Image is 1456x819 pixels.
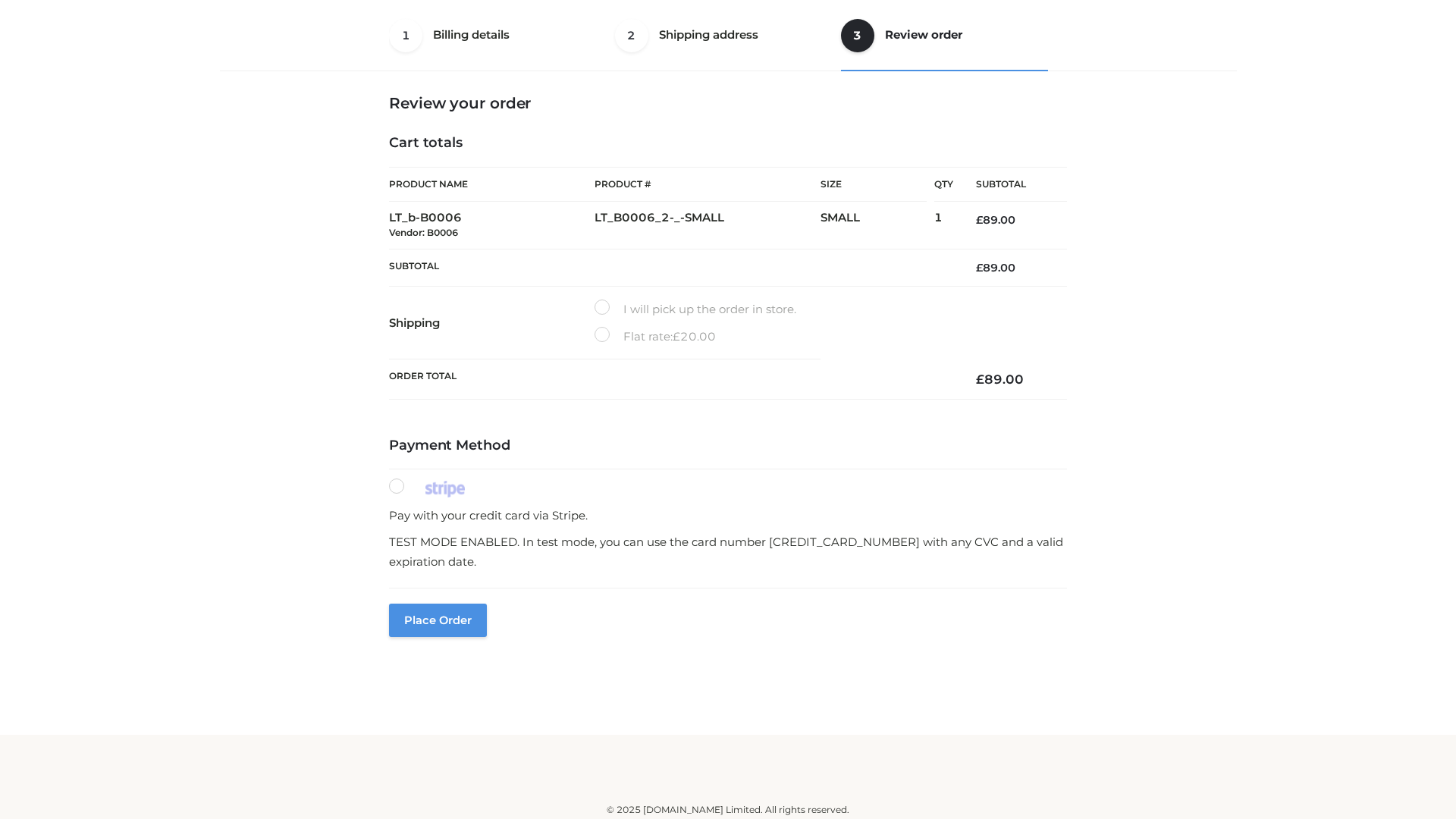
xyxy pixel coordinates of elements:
bdi: 89.00 [976,372,1024,387]
span: £ [976,261,983,275]
th: Size [821,168,927,202]
small: Vendor: B0006 [389,227,458,238]
td: LT_B0006_2-_-SMALL [595,202,821,249]
th: Subtotal [953,168,1067,202]
td: LT_b-B0006 [389,202,595,249]
td: 1 [934,202,953,249]
label: Flat rate: [595,327,716,347]
h4: Cart totals [389,135,1067,152]
bdi: 20.00 [673,329,716,344]
h4: Payment Method [389,438,1067,454]
h3: Review your order [389,94,1067,112]
bdi: 89.00 [976,213,1015,227]
th: Product # [595,167,821,202]
button: Place order [389,604,487,637]
th: Product Name [389,167,595,202]
p: Pay with your credit card via Stripe. [389,506,1067,526]
bdi: 89.00 [976,261,1015,275]
th: Subtotal [389,249,953,286]
div: © 2025 [DOMAIN_NAME] Limited. All rights reserved. [225,802,1231,817]
p: TEST MODE ENABLED. In test mode, you can use the card number [CREDIT_CARD_NUMBER] with any CVC an... [389,532,1067,571]
label: I will pick up the order in store. [595,300,796,319]
span: £ [976,372,984,387]
span: £ [976,213,983,227]
th: Order Total [389,359,953,400]
span: £ [673,329,680,344]
td: SMALL [821,202,934,249]
th: Qty [934,167,953,202]
th: Shipping [389,287,595,359]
